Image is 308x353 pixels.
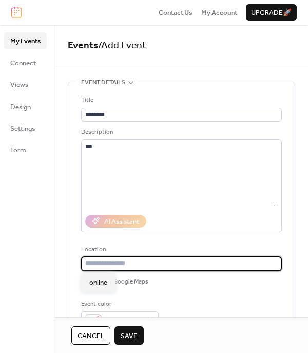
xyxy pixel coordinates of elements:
button: Save [114,326,144,345]
div: Location [81,244,280,255]
span: Link to Google Maps [93,277,148,287]
span: Save [121,331,138,341]
span: Upgrade 🚀 [251,8,292,18]
div: Description [81,127,280,137]
span: online [89,277,107,288]
a: My Account [201,7,237,17]
span: / Add Event [98,36,146,55]
div: Title [81,95,280,105]
div: Event color [81,299,157,309]
span: Connect [10,58,36,68]
span: Cancel [78,331,104,341]
a: Connect [4,55,47,71]
span: My Events [10,36,41,46]
span: Settings [10,123,35,134]
a: My Events [4,32,47,49]
img: logo [11,7,22,18]
span: Form [10,145,26,155]
a: Contact Us [159,7,192,17]
a: Settings [4,120,47,136]
button: Cancel [71,326,110,345]
span: Contact Us [159,8,192,18]
a: Events [68,36,98,55]
span: My Account [201,8,237,18]
a: Design [4,98,47,115]
button: Upgrade🚀 [246,4,297,21]
span: Design [10,102,31,112]
a: Views [4,76,47,93]
span: Event details [81,78,125,88]
a: Form [4,142,47,158]
span: Views [10,80,28,90]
